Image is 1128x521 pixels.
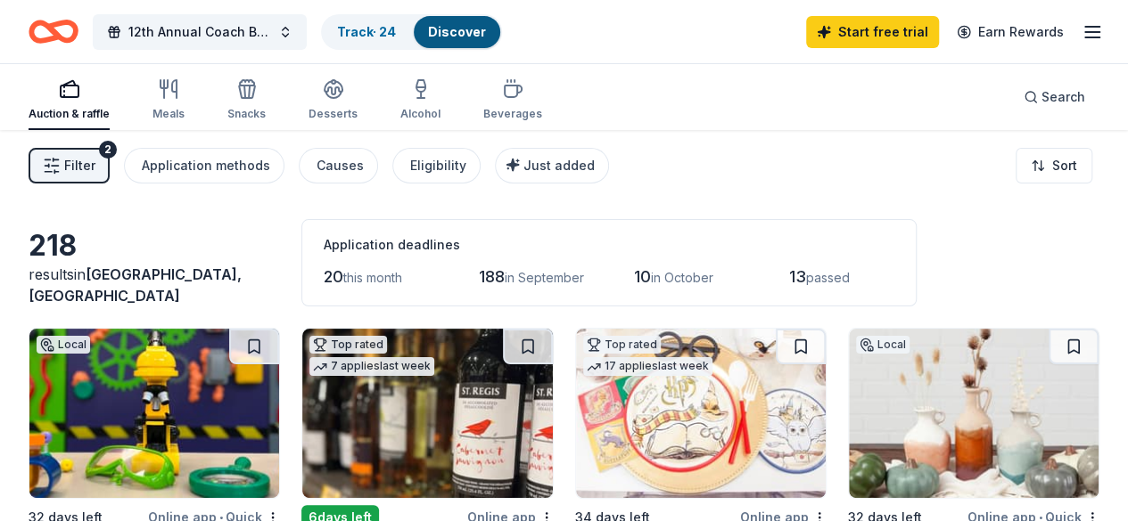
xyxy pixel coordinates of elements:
span: in October [651,270,713,285]
div: Eligibility [410,155,466,176]
button: Filter2 [29,148,110,183]
button: Sort [1016,148,1092,183]
div: 2 [99,141,117,159]
button: Meals [152,71,185,130]
button: Auction & raffle [29,71,110,130]
div: Local [856,336,910,354]
div: Top rated [309,336,387,354]
span: 20 [324,267,343,286]
button: Beverages [483,71,542,130]
span: this month [343,270,402,285]
div: Top rated [583,336,661,354]
button: Application methods [124,148,284,183]
button: Track· 24Discover [321,14,502,50]
a: Earn Rewards [946,16,1074,48]
span: [GEOGRAPHIC_DATA], [GEOGRAPHIC_DATA] [29,265,242,305]
span: 188 [479,267,505,286]
div: results [29,264,280,306]
a: Discover [428,24,486,39]
div: Auction & raffle [29,107,110,121]
div: 218 [29,228,280,264]
span: Search [1042,86,1085,108]
div: Causes [317,155,364,176]
div: Desserts [309,107,358,121]
button: Just added [495,148,609,183]
div: Application methods [142,155,270,176]
div: 17 applies last week [583,357,712,376]
span: in [29,265,242,305]
div: Alcohol [400,107,440,121]
div: Meals [152,107,185,121]
img: Image for Color Me Mine (Edison) [849,329,1099,498]
span: 13 [789,267,806,286]
span: 10 [634,267,651,286]
a: Start free trial [806,16,939,48]
img: Image for Oriental Trading [576,329,826,498]
div: Local [37,336,90,354]
button: Alcohol [400,71,440,130]
div: 7 applies last week [309,357,434,376]
div: Snacks [227,107,266,121]
span: passed [806,270,850,285]
div: Application deadlines [324,234,894,256]
img: Image for Total Wine [302,329,552,498]
span: Filter [64,155,95,176]
span: Sort [1052,155,1077,176]
span: 12th Annual Coach Bingo & Tricky Tray [128,21,271,43]
span: Just added [523,158,595,173]
button: Snacks [227,71,266,130]
button: Eligibility [392,148,481,183]
div: Beverages [483,107,542,121]
span: in September [505,270,584,285]
button: Desserts [309,71,358,130]
a: Home [29,11,78,53]
button: Search [1009,79,1099,115]
a: Track· 24 [337,24,396,39]
button: 12th Annual Coach Bingo & Tricky Tray [93,14,307,50]
button: Causes [299,148,378,183]
img: Image for The Slime Factory (Edison) [29,329,279,498]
